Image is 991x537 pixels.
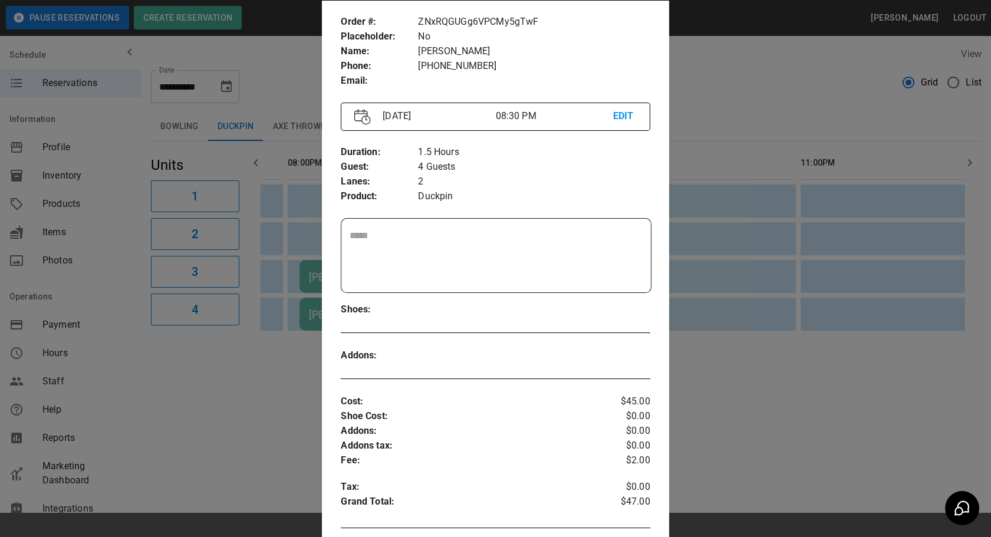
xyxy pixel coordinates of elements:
[418,145,650,160] p: 1.5 Hours
[598,480,650,495] p: $0.00
[598,409,650,424] p: $0.00
[354,109,371,125] img: Vector
[341,453,598,468] p: Fee :
[341,495,598,512] p: Grand Total :
[341,302,418,317] p: Shoes :
[598,495,650,512] p: $47.00
[418,59,650,74] p: [PHONE_NUMBER]
[341,74,418,88] p: Email :
[341,394,598,409] p: Cost :
[341,409,598,424] p: Shoe Cost :
[418,160,650,174] p: 4 Guests
[418,44,650,59] p: [PERSON_NAME]
[341,439,598,453] p: Addons tax :
[341,15,418,29] p: Order # :
[598,453,650,468] p: $2.00
[613,109,637,124] p: EDIT
[341,29,418,44] p: Placeholder :
[341,59,418,74] p: Phone :
[598,394,650,409] p: $45.00
[341,145,418,160] p: Duration :
[495,109,613,123] p: 08:30 PM
[341,348,418,363] p: Addons :
[341,160,418,174] p: Guest :
[418,189,650,204] p: Duckpin
[341,424,598,439] p: Addons :
[341,174,418,189] p: Lanes :
[418,29,650,44] p: No
[341,44,418,59] p: Name :
[341,189,418,204] p: Product :
[598,424,650,439] p: $0.00
[341,480,598,495] p: Tax :
[418,174,650,189] p: 2
[378,109,495,123] p: [DATE]
[598,439,650,453] p: $0.00
[418,15,650,29] p: ZNxRQGUGg6VPCMy5gTwF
